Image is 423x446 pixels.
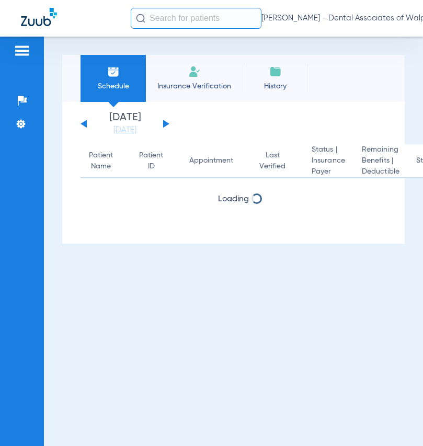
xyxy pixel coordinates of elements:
[189,155,233,166] div: Appointment
[94,112,156,135] li: [DATE]
[139,150,173,172] div: Patient ID
[353,144,408,178] th: Remaining Benefits |
[250,81,300,92] span: History
[259,150,285,172] div: Last Verified
[312,155,345,177] span: Insurance Payer
[362,166,399,177] span: Deductible
[136,14,145,23] img: Search Icon
[94,125,156,135] a: [DATE]
[218,195,249,203] span: Loading
[188,65,201,78] img: Manual Insurance Verification
[107,65,120,78] img: Schedule
[154,81,235,92] span: Insurance Verification
[259,150,295,172] div: Last Verified
[269,65,282,78] img: History
[139,150,163,172] div: Patient ID
[14,44,30,57] img: hamburger-icon
[303,144,353,178] th: Status |
[131,8,261,29] input: Search for patients
[89,150,113,172] div: Patient Name
[189,155,243,166] div: Appointment
[89,150,122,172] div: Patient Name
[21,8,57,26] img: Zuub Logo
[88,81,138,92] span: Schedule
